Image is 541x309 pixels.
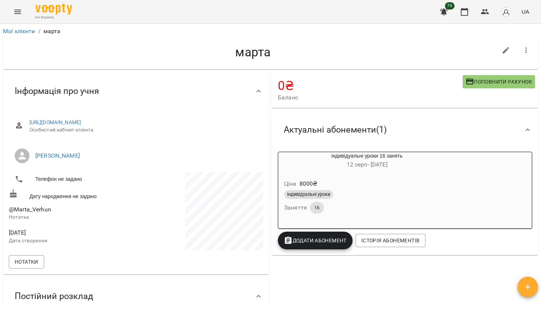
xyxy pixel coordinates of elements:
[466,77,532,86] span: Поповнити рахунок
[15,85,99,97] span: Інформація про учня
[278,152,456,170] div: індивідуальні уроки 16 занять
[38,27,40,36] li: /
[463,75,535,88] button: Поповнити рахунок
[9,206,51,213] span: @Marta_Verhun
[35,152,80,159] a: [PERSON_NAME]
[310,204,324,211] span: 16
[361,236,420,245] span: Історія абонементів
[43,27,61,36] p: марта
[278,93,463,102] span: Баланс
[9,172,135,187] li: Телефон не задано
[3,28,35,35] a: Мої клієнти
[300,179,318,188] p: 8000 ₴
[501,7,511,17] img: avatar_s.png
[278,152,456,222] button: індивідуальні уроки 16 занять12 серп- [DATE]Ціна8000₴індивідуальні урокиЗаняття16
[445,2,455,10] span: 75
[284,236,347,245] span: Додати Абонемент
[278,78,463,93] h4: 0 ₴
[284,203,307,213] h6: Заняття
[9,255,44,268] button: Нотатки
[278,232,353,249] button: Додати Абонемент
[9,237,135,245] p: Дата створення
[284,124,387,136] span: Актуальні абонементи ( 1 )
[272,111,538,149] div: Актуальні абонементи(1)
[9,3,26,21] button: Menu
[284,179,297,189] h6: Ціна
[9,228,135,237] span: [DATE]
[3,27,538,36] nav: breadcrumb
[9,214,135,221] p: Нотатка
[521,8,529,15] span: UA
[15,257,38,266] span: Нотатки
[3,72,269,110] div: Інформація про учня
[35,4,72,14] img: Voopty Logo
[356,234,425,247] button: Історія абонементів
[29,126,257,134] span: Особистий кабінет клієнта
[35,15,72,20] span: For Business
[347,161,388,168] span: 12 серп - [DATE]
[519,5,532,18] button: UA
[9,45,497,60] h4: марта
[284,191,333,198] span: індивідуальні уроки
[29,119,81,125] a: [URL][DOMAIN_NAME]
[15,291,93,302] span: Постійний розклад
[7,188,136,201] div: Дату народження не задано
